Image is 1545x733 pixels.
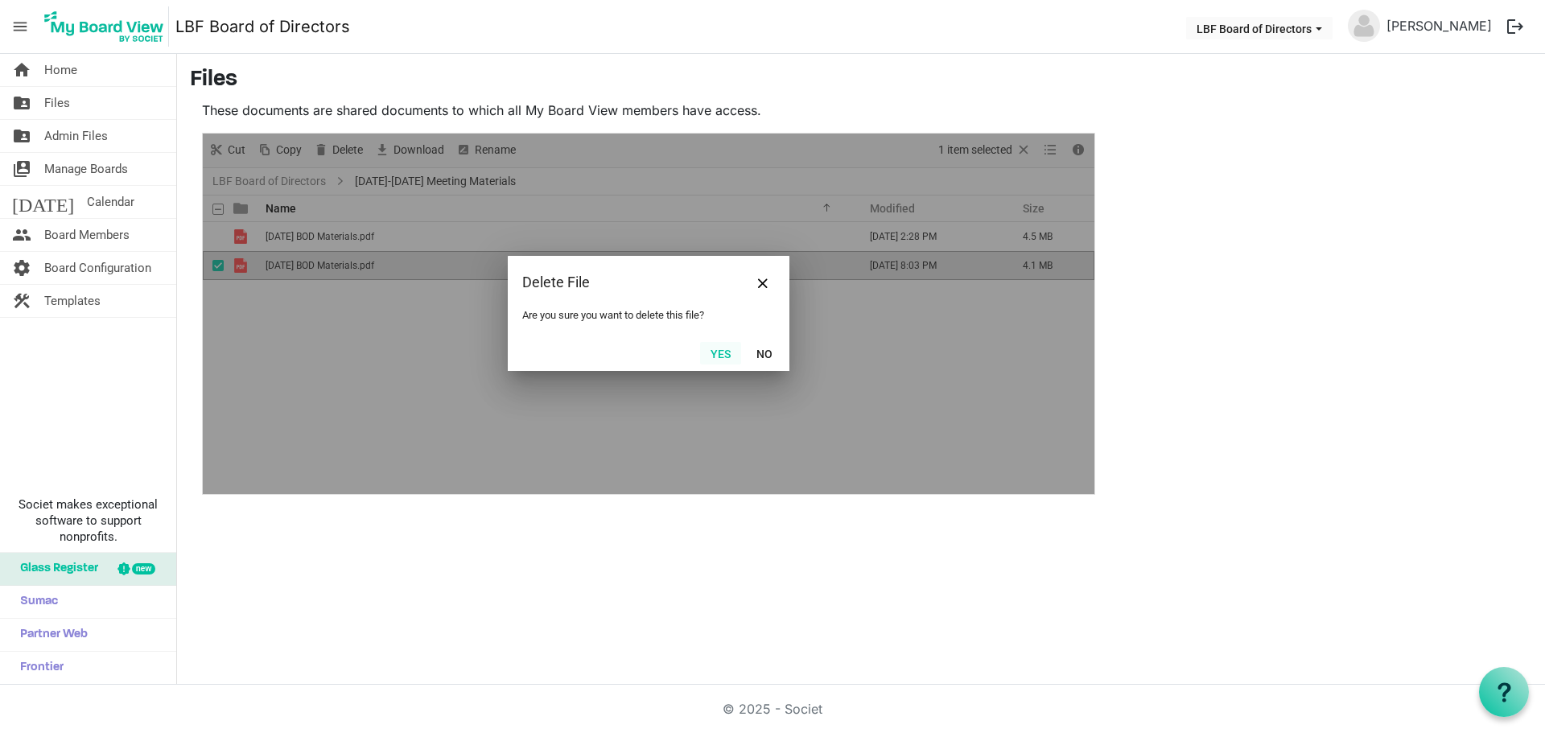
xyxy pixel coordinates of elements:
button: Close [751,270,775,294]
span: folder_shared [12,120,31,152]
span: Templates [44,285,101,317]
button: logout [1498,10,1532,43]
p: These documents are shared documents to which all My Board View members have access. [202,101,1095,120]
span: folder_shared [12,87,31,119]
h3: Files [190,67,1532,94]
span: Frontier [12,652,64,684]
a: [PERSON_NAME] [1380,10,1498,42]
img: My Board View Logo [39,6,169,47]
span: Partner Web [12,619,88,651]
div: Are you sure you want to delete this file? [522,309,775,321]
span: construction [12,285,31,317]
div: Delete File [522,270,724,294]
span: Home [44,54,77,86]
img: no-profile-picture.svg [1348,10,1380,42]
span: people [12,219,31,251]
span: Manage Boards [44,153,128,185]
a: LBF Board of Directors [175,10,350,43]
span: Calendar [87,186,134,218]
span: settings [12,252,31,284]
div: new [132,563,155,574]
span: Files [44,87,70,119]
span: Sumac [12,586,58,618]
span: Admin Files [44,120,108,152]
span: Board Configuration [44,252,151,284]
span: Societ makes exceptional software to support nonprofits. [7,496,169,545]
button: Yes [700,342,741,364]
button: No [746,342,783,364]
span: menu [5,11,35,42]
span: switch_account [12,153,31,185]
span: home [12,54,31,86]
button: LBF Board of Directors dropdownbutton [1186,17,1333,39]
span: Board Members [44,219,130,251]
a: My Board View Logo [39,6,175,47]
span: [DATE] [12,186,74,218]
a: © 2025 - Societ [723,701,822,717]
span: Glass Register [12,553,98,585]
